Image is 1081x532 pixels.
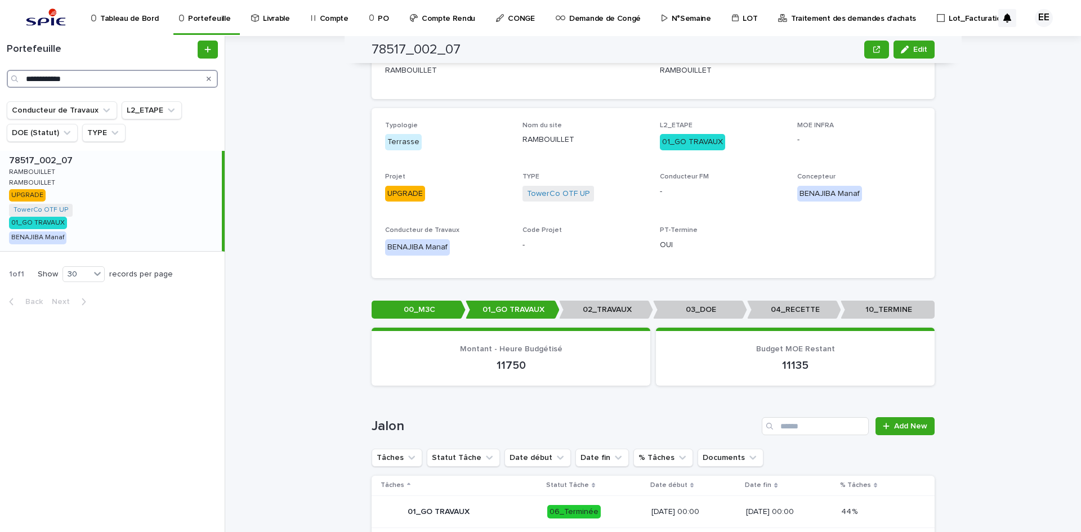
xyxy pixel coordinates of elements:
p: 11750 [385,359,637,372]
p: 78517_002_07 [9,153,75,166]
p: 02_TRAVAUX [559,301,653,319]
p: Date fin [745,479,771,491]
div: EE [1035,9,1053,27]
span: Concepteur [797,173,836,180]
a: Add New [875,417,935,435]
span: Conducteur FM [660,173,709,180]
p: 04_RECETTE [747,301,841,319]
button: Edit [894,41,935,59]
p: RAMBOUILLET [385,65,646,77]
p: - [660,186,784,198]
p: 01_GO TRAVAUX [408,507,470,517]
div: 30 [63,269,90,280]
p: 03_DOE [653,301,747,319]
span: MOE INFRA [797,122,834,129]
p: [DATE] 00:00 [746,507,832,517]
p: RAMBOUILLET [660,65,921,77]
button: L2_ETAPE [122,101,182,119]
p: 10_TERMINE [841,301,935,319]
p: 00_M3C [372,301,466,319]
p: RAMBOUILLET [9,177,57,187]
button: Conducteur de Travaux [7,101,117,119]
span: Add New [894,422,927,430]
span: Next [52,298,77,306]
div: UPGRADE [385,186,425,202]
button: DOE (Statut) [7,124,78,142]
p: [DATE] 00:00 [651,507,738,517]
p: RAMBOUILLET [9,166,57,176]
span: Code Projet [522,227,562,234]
div: 01_GO TRAVAUX [660,134,725,150]
button: Tâches [372,449,422,467]
button: Next [47,297,95,307]
p: 44 % [841,505,860,517]
span: Conducteur de Travaux [385,227,459,234]
span: Typologie [385,122,418,129]
div: BENAJIBA Manaf [9,231,66,244]
button: Statut Tâche [427,449,500,467]
p: RAMBOUILLET [522,134,646,146]
span: Back [19,298,43,306]
input: Search [7,70,218,88]
p: - [797,134,921,146]
div: BENAJIBA Manaf [385,239,450,256]
span: Montant - Heure Budgétisé [460,345,562,353]
div: Terrasse [385,134,422,150]
span: TYPE [522,173,539,180]
p: 11135 [669,359,921,372]
span: Projet [385,173,405,180]
p: records per page [109,270,173,279]
img: svstPd6MQfCT1uX1QGkG [23,7,69,29]
p: % Tâches [840,479,871,491]
h2: 78517_002_07 [372,42,461,58]
span: Budget MOE Restant [756,345,835,353]
span: L2_ETAPE [660,122,693,129]
div: UPGRADE [9,189,46,202]
button: Date début [504,449,571,467]
p: - [522,239,646,251]
div: 06_Terminée [547,505,601,519]
button: % Tâches [633,449,693,467]
p: OUI [660,239,784,251]
button: Documents [698,449,763,467]
p: Tâches [381,479,404,491]
a: TowerCo OTF UP [527,188,589,200]
a: TowerCo OTF UP [14,206,68,214]
div: 01_GO TRAVAUX [9,217,67,229]
p: 01_GO TRAVAUX [466,301,560,319]
p: Date début [650,479,687,491]
input: Search [762,417,869,435]
div: BENAJIBA Manaf [797,186,862,202]
span: Edit [913,46,927,53]
h1: Portefeuille [7,43,195,56]
span: Nom du site [522,122,562,129]
button: Date fin [575,449,629,467]
span: PT-Termine [660,227,698,234]
tr: 01_GO TRAVAUX06_Terminée[DATE] 00:00[DATE] 00:0044 %44 % [372,495,935,528]
button: TYPE [82,124,126,142]
p: Show [38,270,58,279]
h1: Jalon [372,418,757,435]
p: Statut Tâche [546,479,589,491]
